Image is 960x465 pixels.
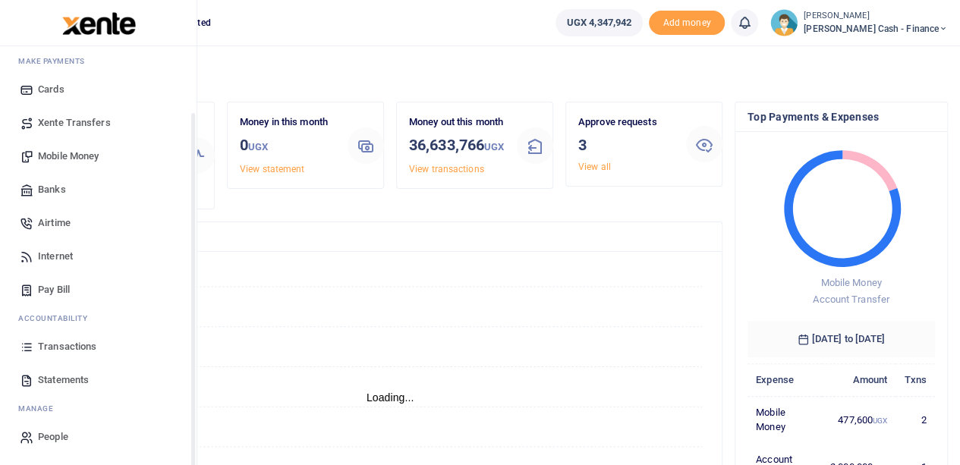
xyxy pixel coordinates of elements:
h4: Top Payments & Expenses [748,108,935,125]
th: Expense [748,363,822,396]
span: Statements [38,372,89,388]
span: Xente Transfers [38,115,111,130]
span: ake Payments [26,55,85,67]
a: Statements [12,363,184,397]
img: logo-large [62,12,136,35]
a: profile-user [PERSON_NAME] [PERSON_NAME] Cash - Finance [770,9,948,36]
h4: Hello Pricillah [58,65,948,82]
a: People [12,420,184,454]
li: M [12,49,184,73]
li: Wallet ballance [549,9,649,36]
li: Toup your wallet [649,11,725,36]
span: Banks [38,182,66,197]
h3: 3 [578,134,674,156]
span: Mobile Money [38,149,99,164]
p: Money out this month [409,115,505,130]
li: Ac [12,306,184,330]
td: 2 [895,396,935,443]
p: Approve requests [578,115,674,130]
small: UGX [248,141,268,152]
a: View statement [240,164,304,174]
a: Mobile Money [12,140,184,173]
a: Airtime [12,206,184,240]
a: logo-small logo-large logo-large [61,17,136,28]
a: View transactions [409,164,484,174]
span: UGX 4,347,942 [567,15,631,30]
td: 477,600 [822,396,896,443]
a: Banks [12,173,184,206]
a: Cards [12,73,184,106]
span: Add money [649,11,725,36]
small: UGX [484,141,504,152]
small: UGX [873,416,887,425]
span: Airtime [38,215,71,231]
span: countability [30,313,87,324]
a: Transactions [12,330,184,363]
a: UGX 4,347,942 [556,9,643,36]
a: Internet [12,240,184,273]
h6: [DATE] to [DATE] [748,321,935,357]
a: Pay Bill [12,273,184,306]
span: Transactions [38,339,96,354]
span: Account Transfer [813,294,889,305]
span: Internet [38,249,73,264]
span: anage [26,403,54,414]
a: Xente Transfers [12,106,184,140]
h3: 0 [240,134,335,159]
span: Cards [38,82,65,97]
span: Pay Bill [38,282,70,297]
th: Txns [895,363,935,396]
text: Loading... [367,391,414,404]
span: People [38,429,68,445]
th: Amount [822,363,896,396]
small: [PERSON_NAME] [804,10,948,23]
h3: 36,633,766 [409,134,505,159]
td: Mobile Money [748,396,822,443]
span: [PERSON_NAME] Cash - Finance [804,22,948,36]
span: Mobile Money [820,277,881,288]
a: Add money [649,16,725,27]
p: Money in this month [240,115,335,130]
h4: Transactions Overview [71,228,710,245]
a: View all [578,162,611,172]
img: profile-user [770,9,798,36]
li: M [12,397,184,420]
